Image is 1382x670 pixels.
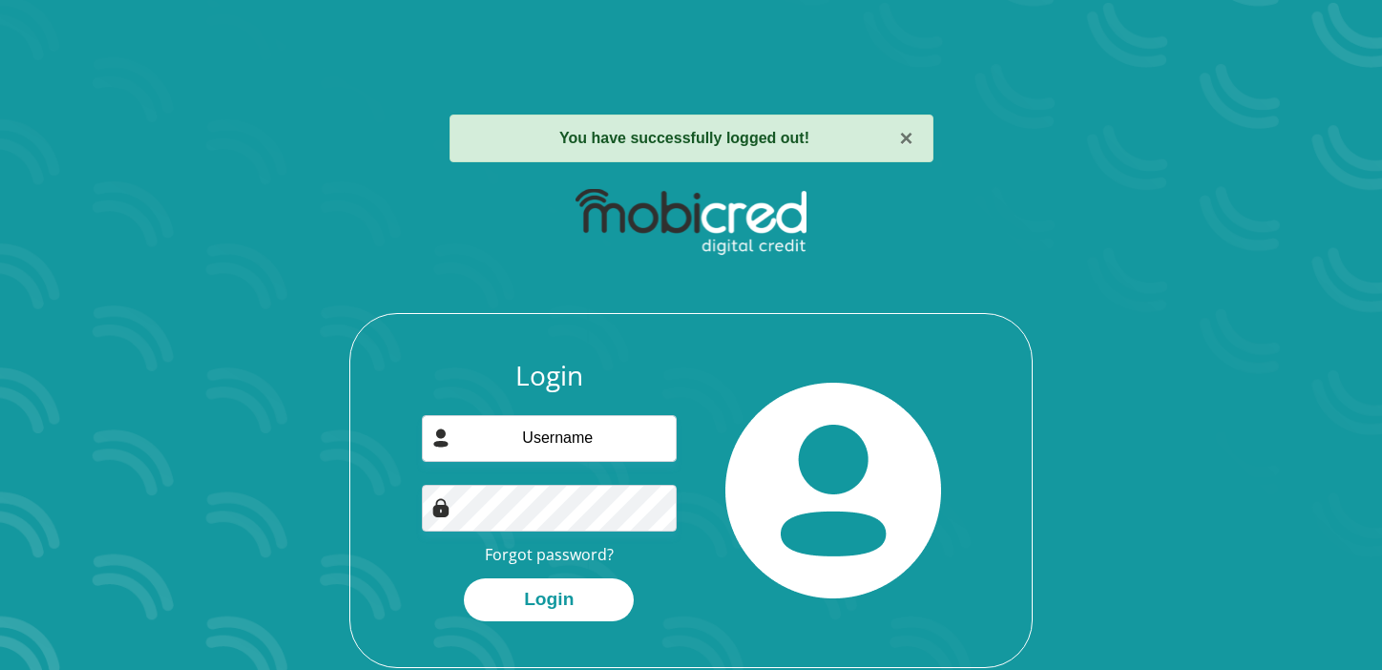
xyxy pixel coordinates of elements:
[576,189,806,256] img: mobicred logo
[899,127,912,150] button: ×
[485,544,614,565] a: Forgot password?
[431,429,450,448] img: user-icon image
[559,130,809,146] strong: You have successfully logged out!
[464,578,634,621] button: Login
[422,360,678,392] h3: Login
[422,415,678,462] input: Username
[431,498,450,517] img: Image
